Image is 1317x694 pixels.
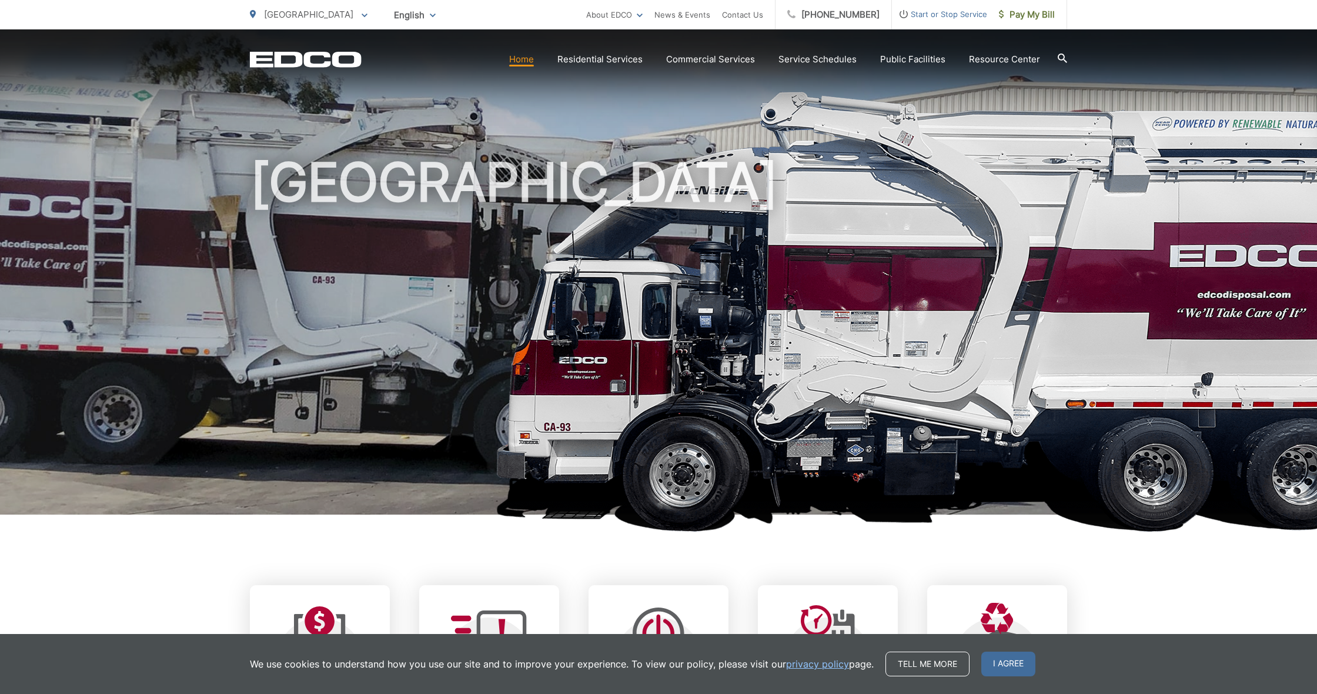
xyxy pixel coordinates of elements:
a: Contact Us [722,8,763,22]
span: [GEOGRAPHIC_DATA] [264,9,353,20]
a: About EDCO [586,8,643,22]
span: Pay My Bill [999,8,1055,22]
a: News & Events [654,8,710,22]
a: privacy policy [786,657,849,671]
span: English [385,5,444,25]
a: Service Schedules [778,52,857,66]
a: Tell me more [885,652,970,676]
a: Residential Services [557,52,643,66]
a: Public Facilities [880,52,945,66]
a: Home [509,52,534,66]
a: Resource Center [969,52,1040,66]
a: Commercial Services [666,52,755,66]
a: EDCD logo. Return to the homepage. [250,51,362,68]
span: I agree [981,652,1035,676]
p: We use cookies to understand how you use our site and to improve your experience. To view our pol... [250,657,874,671]
h1: [GEOGRAPHIC_DATA] [250,153,1067,525]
